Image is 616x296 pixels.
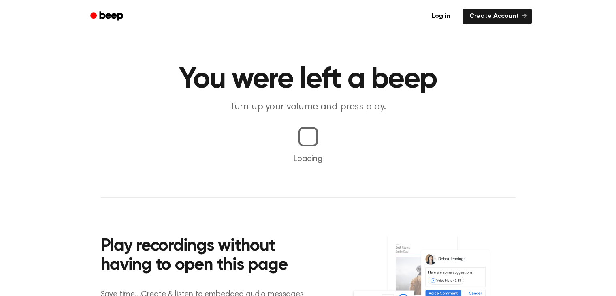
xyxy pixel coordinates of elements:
[10,153,606,165] p: Loading
[463,9,532,24] a: Create Account
[85,9,130,24] a: Beep
[101,237,319,275] h2: Play recordings without having to open this page
[153,101,464,114] p: Turn up your volume and press play.
[101,65,516,94] h1: You were left a beep
[424,7,458,26] a: Log in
